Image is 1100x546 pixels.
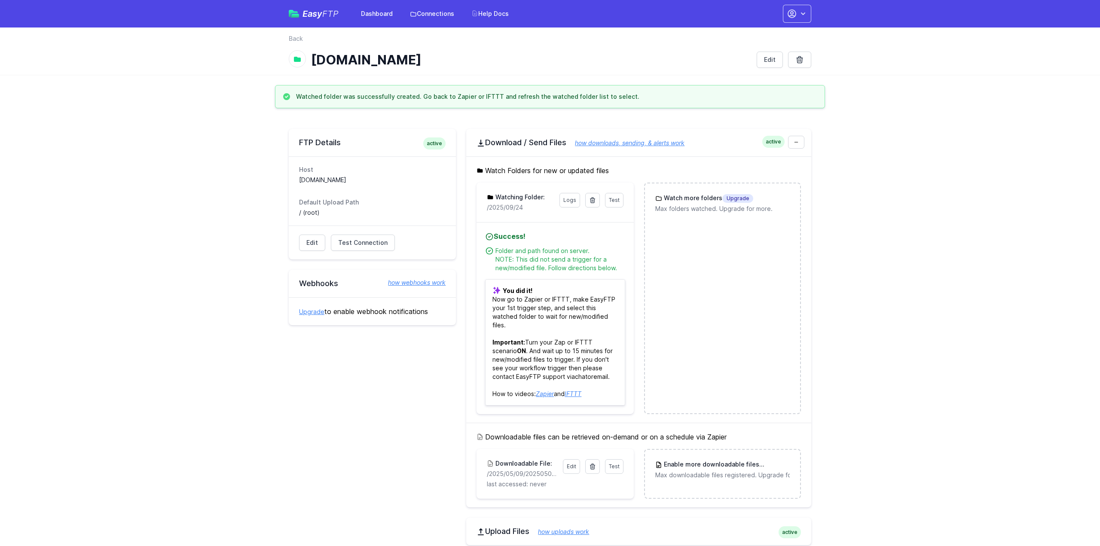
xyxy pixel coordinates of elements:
[299,176,446,184] dd: [DOMAIN_NAME]
[485,231,625,241] h4: Success!
[487,480,623,488] p: last accessed: never
[477,526,801,537] h2: Upload Files
[563,459,580,474] a: Edit
[779,526,801,538] span: active
[517,347,526,354] b: ON
[405,6,459,21] a: Connections
[757,52,783,68] a: Edit
[492,339,525,346] b: Important:
[662,194,753,203] h3: Watch more folders
[494,459,552,468] h3: Downloadable File:
[338,238,388,247] span: Test Connection
[477,165,801,176] h5: Watch Folders for new or updated files
[593,373,608,380] a: email
[289,9,339,18] a: EasyFTP
[605,193,623,207] a: Test
[299,198,446,207] dt: Default Upload Path
[722,194,753,203] span: Upgrade
[477,432,801,442] h5: Downloadable files can be retrieved on-demand or on a schedule via Zapier
[299,235,325,251] a: Edit
[566,139,684,146] a: how downloads, sending, & alerts work
[299,165,446,174] dt: Host
[575,373,587,380] a: chat
[302,9,339,18] span: Easy
[289,34,811,48] nav: Breadcrumb
[487,203,554,212] p: /2025/09/24
[485,279,625,406] p: Now go to Zapier or IFTTT, make EasyFTP your 1st trigger step, and select this watched folder to ...
[331,235,395,251] a: Test Connection
[466,6,514,21] a: Help Docs
[299,308,324,315] a: Upgrade
[495,247,625,272] div: Folder and path found on server. NOTE: This did not send a trigger for a new/modified file. Follo...
[655,204,790,213] p: Max folders watched. Upgrade for more.
[762,136,785,148] span: active
[423,137,446,149] span: active
[529,528,589,535] a: how uploads work
[299,278,446,289] h2: Webhooks
[536,390,554,397] a: Zapier
[487,470,557,478] p: /2025/05/09/20250509171559_inbound_0422652309_0756011820.mp3
[645,183,800,223] a: Watch more foldersUpgrade Max folders watched. Upgrade for more.
[296,92,639,101] h3: Watched folder was successfully created. Go back to Zapier or IFTTT and refresh the watched folde...
[299,137,446,148] h2: FTP Details
[503,287,532,294] b: You did it!
[1057,503,1090,536] iframe: Drift Widget Chat Controller
[559,193,580,207] a: Logs
[299,208,446,217] dd: / (root)
[662,460,790,469] h3: Enable more downloadable files
[494,193,545,201] h3: Watching Folder:
[379,278,446,287] a: how webhooks work
[605,459,623,474] a: Test
[311,52,750,67] h1: [DOMAIN_NAME]
[289,297,456,325] div: to enable webhook notifications
[645,450,800,490] a: Enable more downloadable filesUpgrade Max downloadable files registered. Upgrade for more.
[609,463,620,470] span: Test
[289,34,303,43] a: Back
[609,197,620,203] span: Test
[356,6,398,21] a: Dashboard
[565,390,581,397] a: IFTTT
[322,9,339,19] span: FTP
[655,471,790,479] p: Max downloadable files registered. Upgrade for more.
[289,10,299,18] img: easyftp_logo.png
[759,461,790,469] span: Upgrade
[477,137,801,148] h2: Download / Send Files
